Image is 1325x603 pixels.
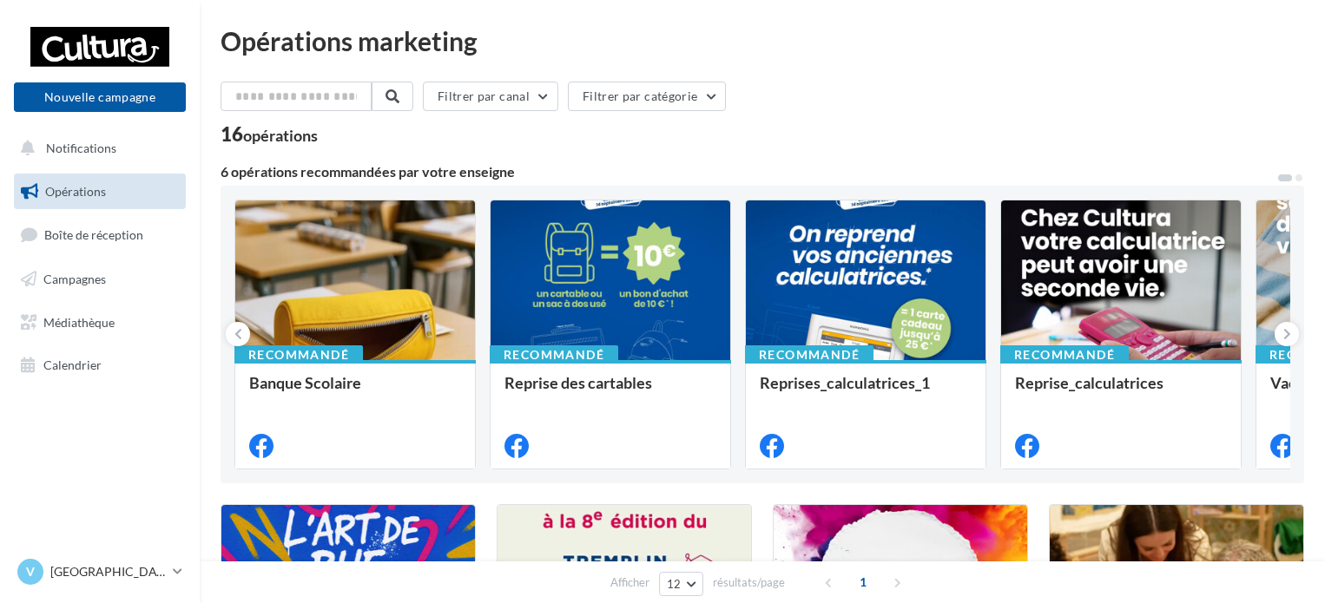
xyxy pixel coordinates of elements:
[43,272,106,286] span: Campagnes
[1015,374,1227,409] div: Reprise_calculatrices
[43,357,102,372] span: Calendrier
[10,305,189,341] a: Médiathèque
[745,345,873,364] div: Recommandé
[14,82,186,112] button: Nouvelle campagne
[10,130,182,167] button: Notifications
[490,345,618,364] div: Recommandé
[849,568,877,596] span: 1
[46,141,116,155] span: Notifications
[1000,345,1129,364] div: Recommandé
[243,128,318,143] div: opérations
[423,82,558,111] button: Filtrer par canal
[610,574,649,591] span: Afficher
[14,555,186,588] a: V [GEOGRAPHIC_DATA]
[10,174,189,210] a: Opérations
[50,563,166,580] p: [GEOGRAPHIC_DATA]
[10,347,189,383] a: Calendrier
[45,184,106,199] span: Opérations
[667,577,682,591] span: 12
[249,374,461,409] div: Banque Scolaire
[221,28,1304,54] div: Opérations marketing
[713,574,785,591] span: résultats/page
[10,216,189,253] a: Boîte de réception
[234,345,363,364] div: Recommandé
[43,314,115,329] span: Médiathèque
[221,125,318,144] div: 16
[26,563,35,580] span: V
[659,572,703,596] button: 12
[504,374,716,409] div: Reprise des cartables
[44,227,143,242] span: Boîte de réception
[10,261,189,298] a: Campagnes
[221,165,1276,179] div: 6 opérations recommandées par votre enseigne
[760,374,972,409] div: Reprises_calculatrices_1
[568,82,726,111] button: Filtrer par catégorie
